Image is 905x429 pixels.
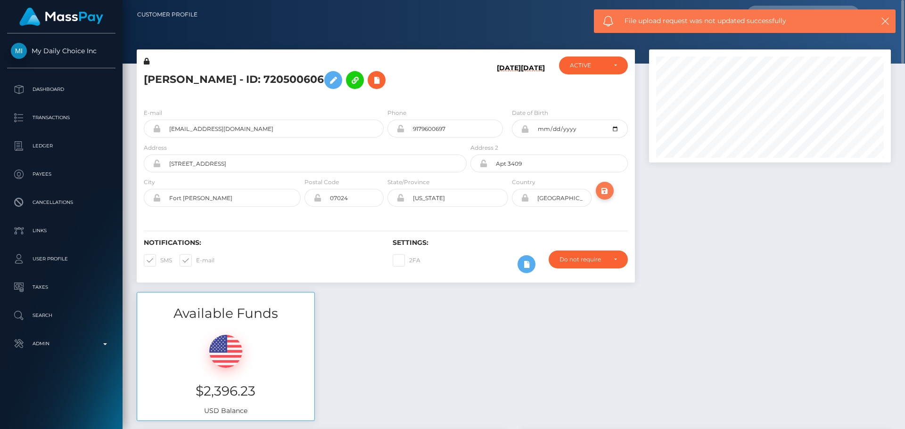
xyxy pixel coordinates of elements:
label: Postal Code [304,178,339,186]
a: Cancellations [7,191,115,214]
button: ACTIVE [559,57,628,74]
p: Dashboard [11,82,112,97]
label: E-mail [180,254,214,267]
img: USD.png [209,335,242,368]
h6: Settings: [393,239,627,247]
h6: [DATE] [521,64,545,97]
label: Date of Birth [512,109,548,117]
p: Cancellations [11,195,112,210]
a: Taxes [7,275,115,299]
label: Phone [387,109,406,117]
p: Taxes [11,280,112,294]
p: Search [11,308,112,323]
h3: Available Funds [137,304,314,323]
label: Address [144,144,167,152]
div: USD Balance [137,323,314,421]
a: User Profile [7,247,115,271]
p: Payees [11,167,112,181]
label: E-mail [144,109,162,117]
a: Admin [7,332,115,356]
h5: [PERSON_NAME] - ID: 720500606 [144,66,461,94]
img: My Daily Choice Inc [11,43,27,59]
h6: Notifications: [144,239,378,247]
p: Transactions [11,111,112,125]
div: Do not require [559,256,606,263]
p: Admin [11,337,112,351]
a: Search [7,304,115,327]
label: State/Province [387,178,429,186]
h6: [DATE] [497,64,521,97]
img: MassPay Logo [19,8,103,26]
span: File upload request was not updated successfully [625,16,857,26]
p: User Profile [11,252,112,266]
h3: $2,396.23 [144,382,307,400]
label: City [144,178,155,186]
label: Address 2 [470,144,498,152]
label: 2FA [393,254,420,267]
p: Links [11,224,112,238]
a: Links [7,219,115,243]
a: Payees [7,162,115,186]
label: Country [512,178,535,186]
button: Do not require [549,251,628,268]
p: Ledger [11,139,112,153]
span: My Daily Choice Inc [7,47,115,55]
a: Ledger [7,134,115,158]
a: Transactions [7,106,115,130]
a: Customer Profile [137,5,197,24]
div: ACTIVE [570,62,606,69]
label: SMS [144,254,172,267]
a: Dashboard [7,78,115,101]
